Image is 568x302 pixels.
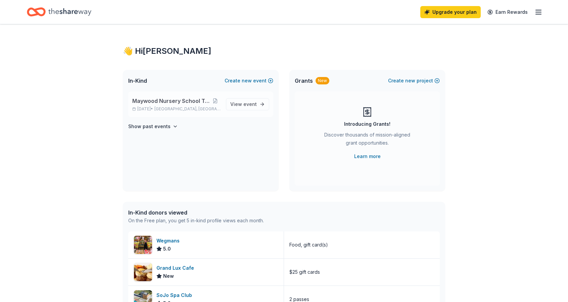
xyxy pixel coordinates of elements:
[226,98,269,110] a: View event
[123,46,445,56] div: 👋 Hi [PERSON_NAME]
[132,106,221,112] p: [DATE] •
[163,272,174,280] span: New
[295,77,313,85] span: Grants
[128,209,264,217] div: In-Kind donors viewed
[128,122,178,130] button: Show past events
[128,77,147,85] span: In-Kind
[128,122,171,130] h4: Show past events
[388,77,440,85] button: Createnewproject
[163,245,171,253] span: 5.0
[230,100,257,108] span: View
[242,77,252,85] span: new
[289,241,328,249] div: Food, gift card(s)
[289,268,320,276] div: $25 gift cards
[156,237,182,245] div: Wegmans
[128,217,264,225] div: On the Free plan, you get 5 in-kind profile views each month.
[420,6,481,18] a: Upgrade your plan
[316,77,329,84] div: New
[154,106,221,112] span: [GEOGRAPHIC_DATA], [GEOGRAPHIC_DATA]
[243,101,257,107] span: event
[134,236,152,254] img: Image for Wegmans
[134,263,152,281] img: Image for Grand Lux Cafe
[27,4,91,20] a: Home
[354,152,381,160] a: Learn more
[405,77,415,85] span: new
[322,131,413,150] div: Discover thousands of mission-aligned grant opportunities.
[225,77,273,85] button: Createnewevent
[156,264,197,272] div: Grand Lux Cafe
[344,120,390,128] div: Introducing Grants!
[156,291,195,299] div: SoJo Spa Club
[132,97,210,105] span: Maywood Nursery School Tricky Tray
[483,6,532,18] a: Earn Rewards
